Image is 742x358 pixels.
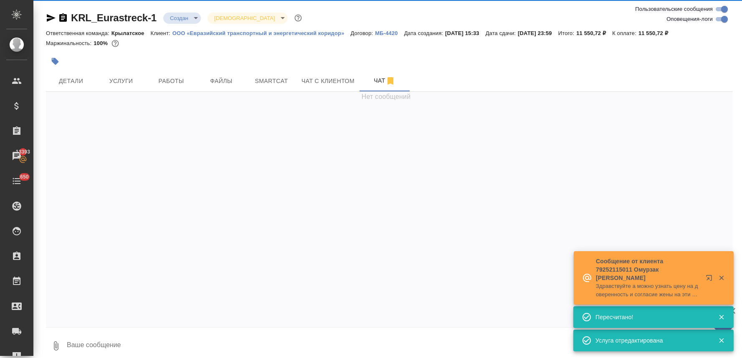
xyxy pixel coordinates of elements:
div: Создан [208,13,287,24]
p: ООО «Евразийский транспортный и энергетический коридор» [172,30,351,36]
p: [DATE] 23:59 [518,30,558,36]
span: Чат с клиентом [301,76,355,86]
p: К оплате: [612,30,638,36]
div: Создан [163,13,201,24]
a: ООО «Евразийский транспортный и энергетический коридор» [172,29,351,36]
p: Договор: [351,30,375,36]
button: Открыть в новой вкладке [701,270,721,290]
button: Скопировать ссылку для ЯМессенджера [46,13,56,23]
a: 650 [2,171,31,192]
p: Дата сдачи: [486,30,518,36]
p: Итого: [558,30,576,36]
button: Создан [167,15,191,22]
p: 100% [94,40,110,46]
a: МБ-4420 [375,29,404,36]
p: Маржинальность: [46,40,94,46]
span: Файлы [201,76,241,86]
span: 650 [15,173,34,181]
p: Клиент: [150,30,172,36]
span: Оповещения-логи [666,15,713,23]
svg: Отписаться [385,76,395,86]
div: Пересчитано! [595,313,706,321]
button: Закрыть [713,313,730,321]
p: Ответственная команда: [46,30,111,36]
a: KRL_Eurastreck-1 [71,12,157,23]
span: 13393 [11,148,35,156]
button: Закрыть [713,274,730,282]
p: 11 550,72 ₽ [638,30,674,36]
span: Чат [365,76,405,86]
button: Добавить тэг [46,52,64,71]
p: Крылатское [111,30,151,36]
button: [DEMOGRAPHIC_DATA] [212,15,277,22]
p: [DATE] 15:33 [445,30,486,36]
p: 11 550,72 ₽ [576,30,612,36]
button: Закрыть [713,337,730,344]
p: Сообщение от клиента 79252115011 Омурзак [PERSON_NAME] [596,257,700,282]
span: Пользовательские сообщения [635,5,713,13]
p: Дата создания: [404,30,445,36]
span: Нет сообщений [362,92,411,102]
p: Здравствуйте а можно узнать цену на доверенность и согласие жены на эти документы сколько будет стои [596,282,700,299]
span: Работы [151,76,191,86]
span: Услуги [101,76,141,86]
span: Smartcat [251,76,291,86]
button: Скопировать ссылку [58,13,68,23]
span: Детали [51,76,91,86]
a: 13393 [2,146,31,166]
p: МБ-4420 [375,30,404,36]
div: Услуга отредактирована [595,336,706,345]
